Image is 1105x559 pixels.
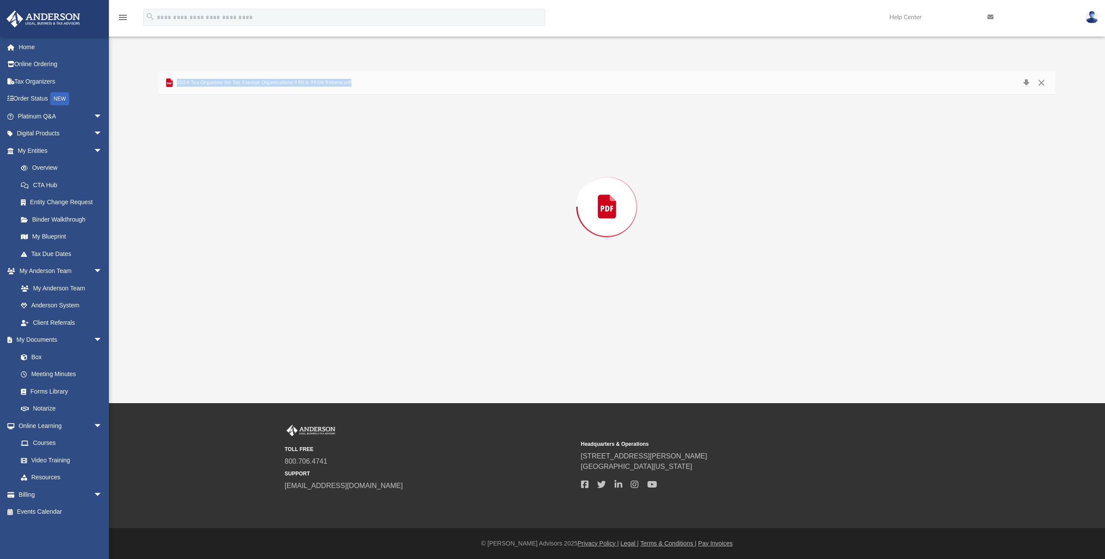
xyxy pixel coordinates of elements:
a: 800.706.4741 [285,458,328,465]
a: Resources [12,469,111,486]
a: Billingarrow_drop_down [6,486,115,503]
a: Client Referrals [12,314,111,331]
img: Anderson Advisors Platinum Portal [4,10,83,27]
a: Box [12,348,107,366]
a: Online Learningarrow_drop_down [6,417,111,434]
div: NEW [50,92,69,105]
a: [STREET_ADDRESS][PERSON_NAME] [581,452,707,460]
small: TOLL FREE [285,445,575,453]
span: arrow_drop_down [94,142,111,160]
a: Pay Invoices [698,540,733,547]
a: Forms Library [12,383,107,400]
a: Privacy Policy | [578,540,619,547]
i: search [145,12,155,21]
i: menu [118,12,128,23]
a: Legal | [621,540,639,547]
a: Tax Due Dates [12,245,115,263]
div: Preview [159,71,1055,319]
span: arrow_drop_down [94,125,111,143]
img: User Pic [1085,11,1098,24]
a: Binder Walkthrough [12,211,115,228]
a: Digital Productsarrow_drop_down [6,125,115,142]
span: arrow_drop_down [94,486,111,504]
a: menu [118,17,128,23]
a: Notarize [12,400,111,418]
span: arrow_drop_down [94,417,111,435]
a: My Blueprint [12,228,111,246]
a: Tax Organizers [6,73,115,90]
a: [EMAIL_ADDRESS][DOMAIN_NAME] [285,482,403,489]
a: My Anderson Teamarrow_drop_down [6,263,111,280]
a: Order StatusNEW [6,90,115,108]
a: Overview [12,159,115,177]
div: © [PERSON_NAME] Advisors 2025 [109,539,1105,548]
a: Anderson System [12,297,111,314]
span: 2024 Tax Organizer for Tax Exempt Organizations 990 & 990N Returns.pdf [175,79,351,87]
small: Headquarters & Operations [581,440,871,448]
small: SUPPORT [285,470,575,478]
a: Terms & Conditions | [640,540,696,547]
a: My Documentsarrow_drop_down [6,331,111,349]
a: Courses [12,434,111,452]
a: Entity Change Request [12,194,115,211]
span: arrow_drop_down [94,263,111,280]
a: Platinum Q&Aarrow_drop_down [6,108,115,125]
a: Events Calendar [6,503,115,521]
a: Meeting Minutes [12,366,111,383]
a: Home [6,38,115,56]
a: My Anderson Team [12,279,107,297]
a: My Entitiesarrow_drop_down [6,142,115,159]
a: [GEOGRAPHIC_DATA][US_STATE] [581,463,693,470]
span: arrow_drop_down [94,331,111,349]
button: Download [1018,77,1034,89]
a: Online Ordering [6,56,115,73]
span: arrow_drop_down [94,108,111,125]
button: Close [1034,77,1049,89]
a: Video Training [12,451,107,469]
a: CTA Hub [12,176,115,194]
img: Anderson Advisors Platinum Portal [285,425,337,436]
